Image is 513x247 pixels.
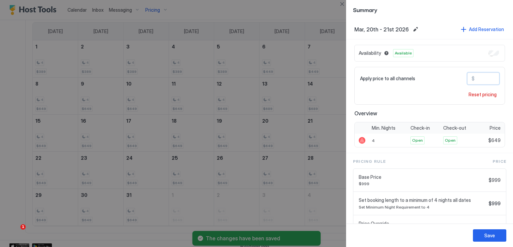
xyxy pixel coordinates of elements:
[412,137,423,143] span: Open
[359,181,486,186] span: $999
[469,91,497,98] div: Reset pricing
[410,125,430,131] span: Check-in
[484,232,495,239] div: Save
[359,205,486,210] span: Set Minimum Night Requirement to 4
[353,158,386,164] span: Pricing Rule
[473,229,506,242] button: Save
[411,25,419,33] button: Edit date range
[354,110,505,117] span: Overview
[20,224,26,230] span: 1
[493,158,506,164] span: Price
[359,221,486,227] span: Price Override
[359,50,381,56] span: Availability
[469,26,504,33] div: Add Reservation
[443,125,466,131] span: Check-out
[488,137,501,143] span: $649
[445,137,456,143] span: Open
[359,174,486,180] span: Base Price
[360,76,415,82] span: Apply price to all channels
[460,25,505,34] button: Add Reservation
[472,76,475,82] span: $
[354,26,409,33] span: Mar, 20th - 21st 2026
[490,125,501,131] span: Price
[489,177,501,183] span: $999
[395,50,412,56] span: Available
[7,224,23,240] iframe: Intercom live chat
[372,138,375,143] span: 4
[359,197,486,203] span: Set booking length to a minimum of 4 nights all dates
[382,49,390,57] button: Blocked dates override all pricing rules and remain unavailable until manually unblocked
[489,201,501,207] span: $999
[466,90,499,99] button: Reset pricing
[372,125,395,131] span: Min. Nights
[353,5,506,14] span: Summary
